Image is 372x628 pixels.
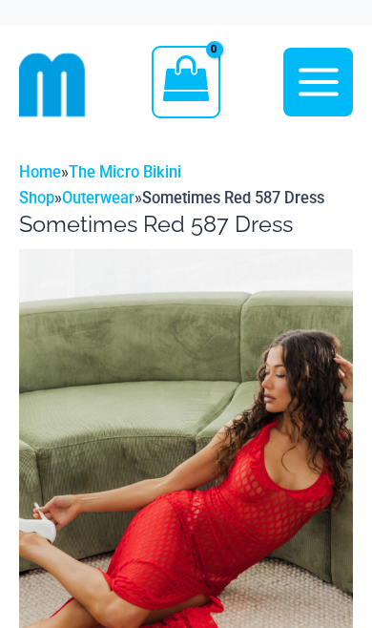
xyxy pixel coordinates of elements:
[19,211,353,238] h1: Sometimes Red 587 Dress
[19,163,61,181] a: Home
[19,52,86,118] img: cropped mm emblem
[19,163,181,207] a: The Micro Bikini Shop
[142,189,324,207] span: Sometimes Red 587 Dress
[62,189,134,207] a: Outerwear
[19,163,324,207] span: » » »
[152,46,219,117] a: View Shopping Cart, empty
